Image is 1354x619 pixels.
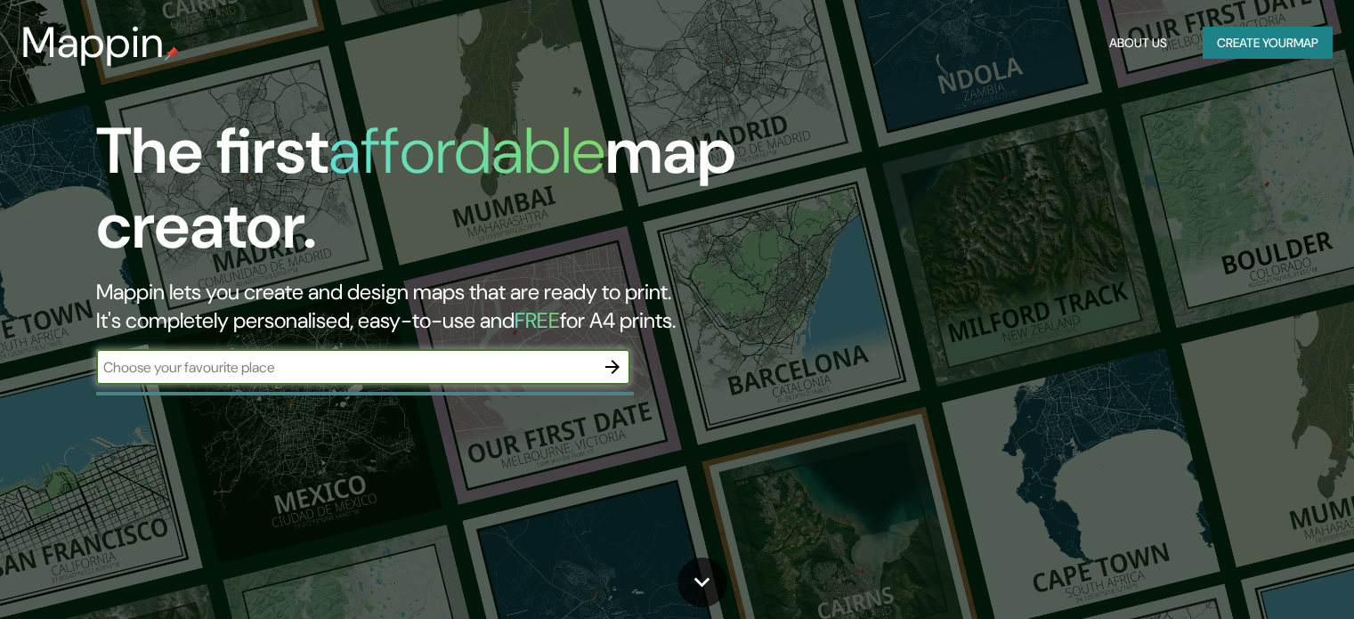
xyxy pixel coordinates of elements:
h3: Mappin [21,18,165,68]
iframe: Help widget launcher [1196,550,1334,599]
h1: affordable [328,110,605,192]
button: Create yourmap [1203,27,1333,60]
button: About Us [1102,27,1174,60]
h1: The first map creator. [96,114,774,278]
h2: Mappin lets you create and design maps that are ready to print. It's completely personalised, eas... [96,278,774,335]
img: mappin-pin [165,46,179,61]
input: Choose your favourite place [96,357,595,378]
h5: FREE [515,306,560,334]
